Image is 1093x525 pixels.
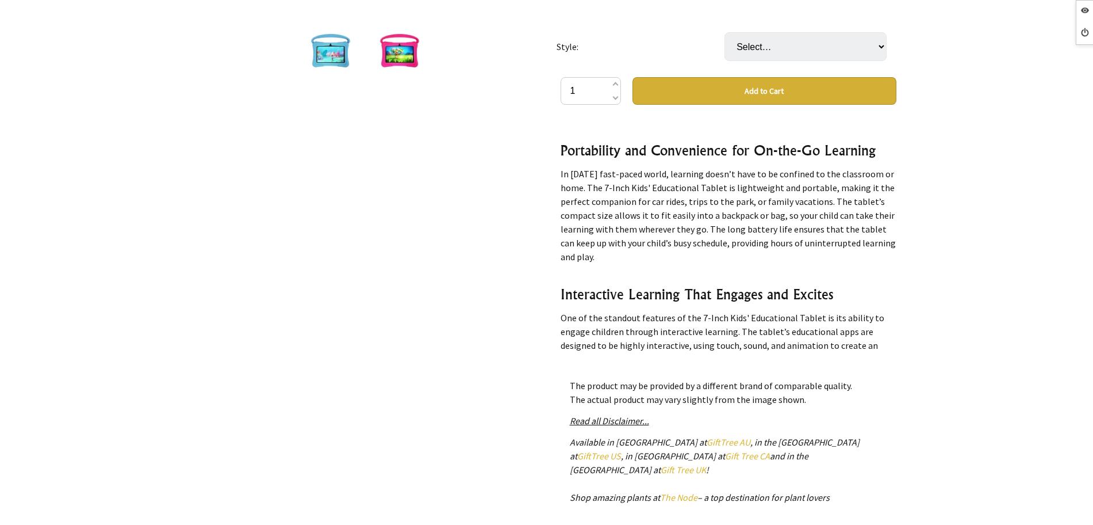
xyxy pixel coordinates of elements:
[561,167,896,264] p: In [DATE] fast-paced world, learning doesn’t have to be confined to the classroom or home. The 7-...
[660,492,697,503] a: The Node
[561,141,896,159] h3: Portability and Convenience for On-the-Go Learning
[570,415,649,427] a: Read all Disclaimer...
[725,450,770,462] a: Gift Tree CA
[707,436,750,448] a: GiftTree AU
[557,16,724,77] td: Style:
[661,464,706,475] a: Gift Tree UK
[570,379,887,406] p: The product may be provided by a different brand of comparable quality. The actual product may va...
[632,77,896,105] button: Add to Cart
[561,311,896,421] p: One of the standout features of the 7-Inch Kids' Educational Tablet is its ability to engage chil...
[561,285,896,303] h3: Interactive Learning That Engages and Excites
[378,29,421,73] img: 7-Inch Kids' Educational Tablet
[570,436,860,503] em: Available in [GEOGRAPHIC_DATA] at , in the [GEOGRAPHIC_DATA] at , in [GEOGRAPHIC_DATA] at and in ...
[309,29,352,73] img: 7-Inch Kids' Educational Tablet
[577,450,621,462] a: GiftTree US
